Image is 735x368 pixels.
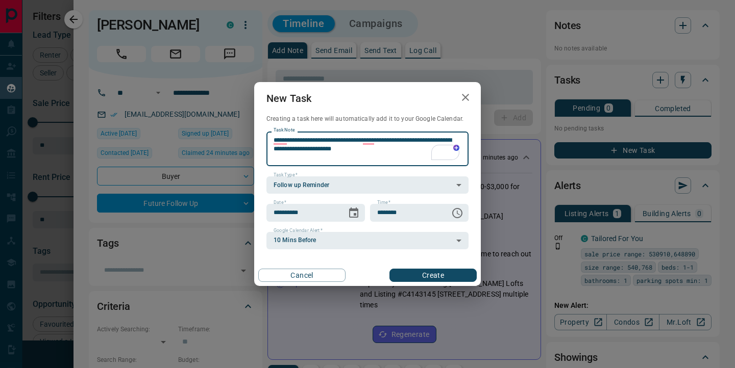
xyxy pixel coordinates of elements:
[274,127,295,134] label: Task Note
[254,82,324,115] h2: New Task
[377,199,390,206] label: Time
[274,136,461,162] textarea: To enrich screen reader interactions, please activate Accessibility in Grammarly extension settings
[274,172,298,178] label: Task Type
[274,199,286,206] label: Date
[258,269,346,282] button: Cancel
[266,232,469,249] div: 10 Mins Before
[266,115,469,123] p: Creating a task here will automatically add it to your Google Calendar.
[344,203,364,223] button: Choose date, selected date is Oct 20, 2025
[389,269,477,282] button: Create
[274,227,323,234] label: Google Calendar Alert
[266,176,469,194] div: Follow up Reminder
[447,203,468,223] button: Choose time, selected time is 6:00 AM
